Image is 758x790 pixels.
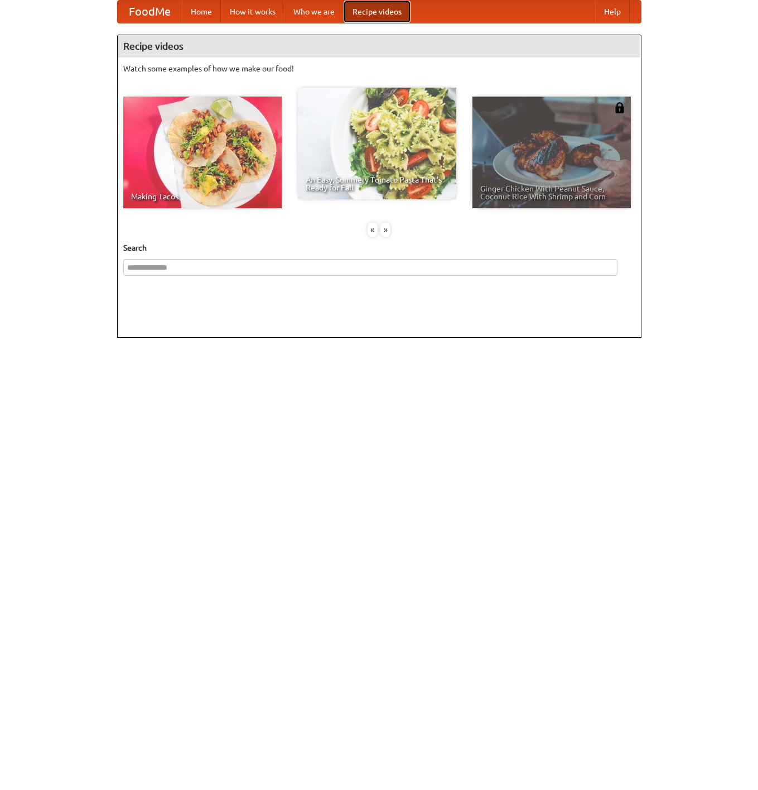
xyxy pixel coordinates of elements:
span: An Easy, Summery Tomato Pasta That's Ready for Fall [306,176,448,191]
a: Recipe videos [344,1,411,23]
a: How it works [221,1,284,23]
img: 483408.png [614,102,625,113]
span: Making Tacos [131,193,274,200]
a: An Easy, Summery Tomato Pasta That's Ready for Fall [298,88,456,199]
h5: Search [123,242,635,253]
p: Watch some examples of how we make our food! [123,63,635,74]
a: FoodMe [118,1,182,23]
a: Making Tacos [123,97,282,208]
a: Home [182,1,221,23]
div: « [368,223,378,237]
div: » [380,223,390,237]
a: Help [595,1,630,23]
h4: Recipe videos [118,35,641,58]
a: Who we are [284,1,344,23]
